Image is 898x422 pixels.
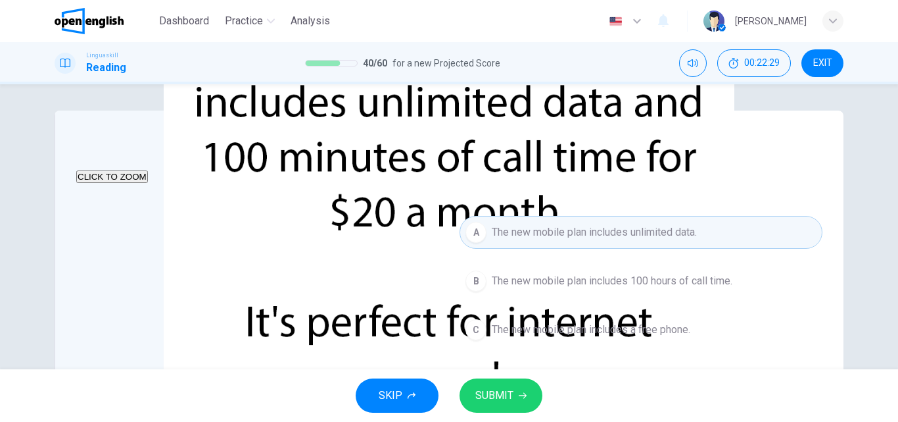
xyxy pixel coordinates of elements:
[86,51,118,60] span: Linguaskill
[220,9,280,33] button: Practice
[356,379,438,413] button: SKIP
[801,49,843,77] button: EXIT
[717,49,791,77] button: 00:22:29
[225,13,263,29] span: Practice
[86,60,126,76] h1: Reading
[744,58,780,68] span: 00:22:29
[465,222,486,243] div: A
[55,8,124,34] img: OpenEnglish logo
[703,11,724,32] img: Profile picture
[154,9,214,33] button: Dashboard
[159,13,209,29] span: Dashboard
[735,13,807,29] div: [PERSON_NAME]
[465,271,486,292] div: B
[475,386,513,405] span: SUBMIT
[607,16,624,26] img: en
[363,55,387,71] span: 40 / 60
[460,216,822,249] button: AThe new mobile plan includes unlimited data.
[492,273,732,289] span: The new mobile plan includes 100 hours of call time.
[460,265,822,298] button: BThe new mobile plan includes 100 hours of call time.
[813,58,832,68] span: EXIT
[392,55,500,71] span: for a new Projected Score
[55,8,154,34] a: OpenEnglish logo
[460,379,542,413] button: SUBMIT
[492,224,697,240] span: The new mobile plan includes unlimited data.
[679,49,707,77] div: Mute
[460,313,822,346] button: CThe new mobile plan includes a free phone.
[285,9,335,33] button: Analysis
[492,322,690,338] span: The new mobile plan includes a free phone.
[465,319,486,340] div: C
[291,13,330,29] span: Analysis
[717,49,791,77] div: Hide
[379,386,402,405] span: SKIP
